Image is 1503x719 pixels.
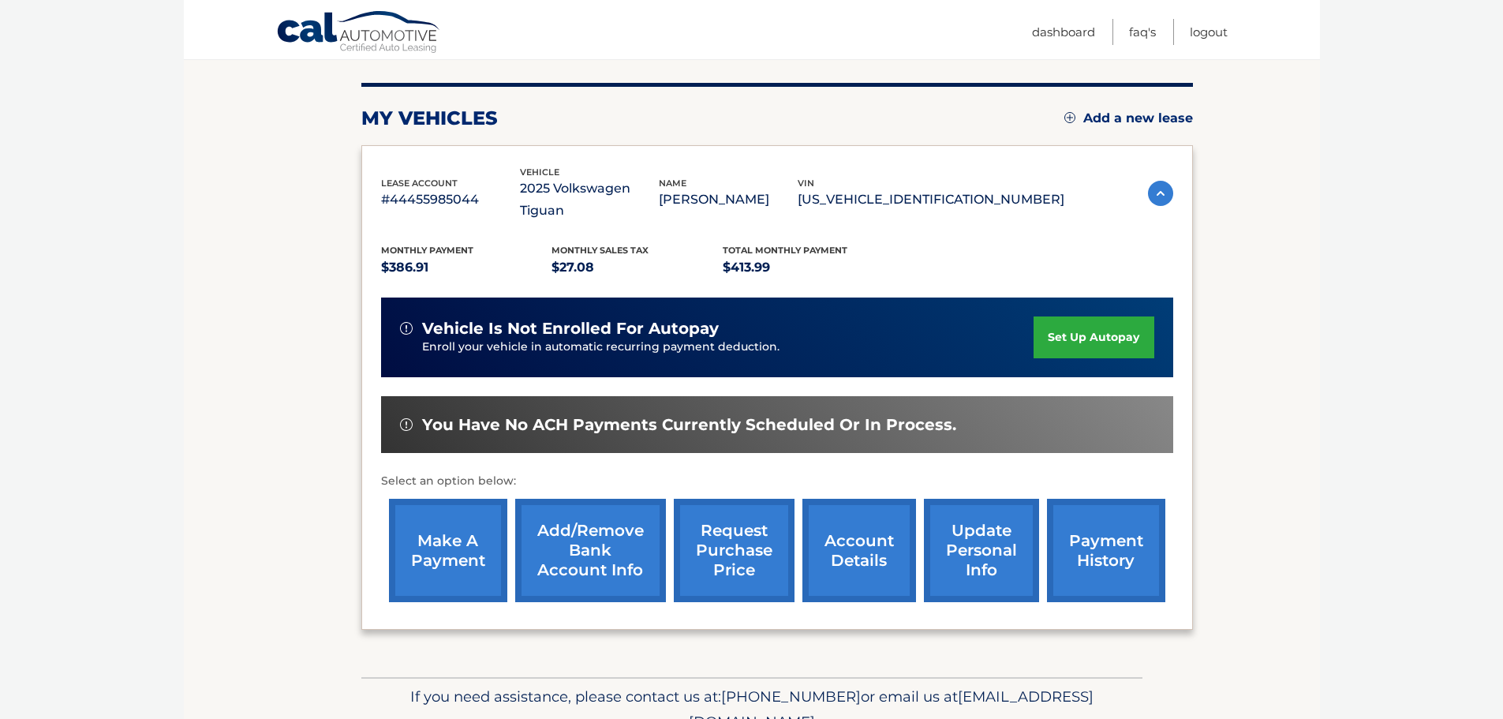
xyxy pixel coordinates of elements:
[381,245,473,256] span: Monthly Payment
[381,189,520,211] p: #44455985044
[1032,19,1095,45] a: Dashboard
[381,178,458,189] span: lease account
[389,499,507,602] a: make a payment
[1047,499,1165,602] a: payment history
[659,189,798,211] p: [PERSON_NAME]
[422,319,719,339] span: vehicle is not enrolled for autopay
[515,499,666,602] a: Add/Remove bank account info
[400,418,413,431] img: alert-white.svg
[422,339,1034,356] p: Enroll your vehicle in automatic recurring payment deduction.
[361,107,498,130] h2: my vehicles
[520,167,559,178] span: vehicle
[381,257,552,279] p: $386.91
[924,499,1039,602] a: update personal info
[1034,316,1153,358] a: set up autopay
[798,178,814,189] span: vin
[551,257,723,279] p: $27.08
[400,322,413,335] img: alert-white.svg
[276,10,442,56] a: Cal Automotive
[674,499,794,602] a: request purchase price
[802,499,916,602] a: account details
[723,245,847,256] span: Total Monthly Payment
[381,472,1173,491] p: Select an option below:
[422,415,956,435] span: You have no ACH payments currently scheduled or in process.
[798,189,1064,211] p: [US_VEHICLE_IDENTIFICATION_NUMBER]
[1148,181,1173,206] img: accordion-active.svg
[1064,110,1193,126] a: Add a new lease
[1064,112,1075,123] img: add.svg
[721,687,861,706] span: [PHONE_NUMBER]
[1129,19,1156,45] a: FAQ's
[551,245,649,256] span: Monthly sales Tax
[520,178,659,222] p: 2025 Volkswagen Tiguan
[659,178,686,189] span: name
[723,257,894,279] p: $413.99
[1190,19,1228,45] a: Logout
